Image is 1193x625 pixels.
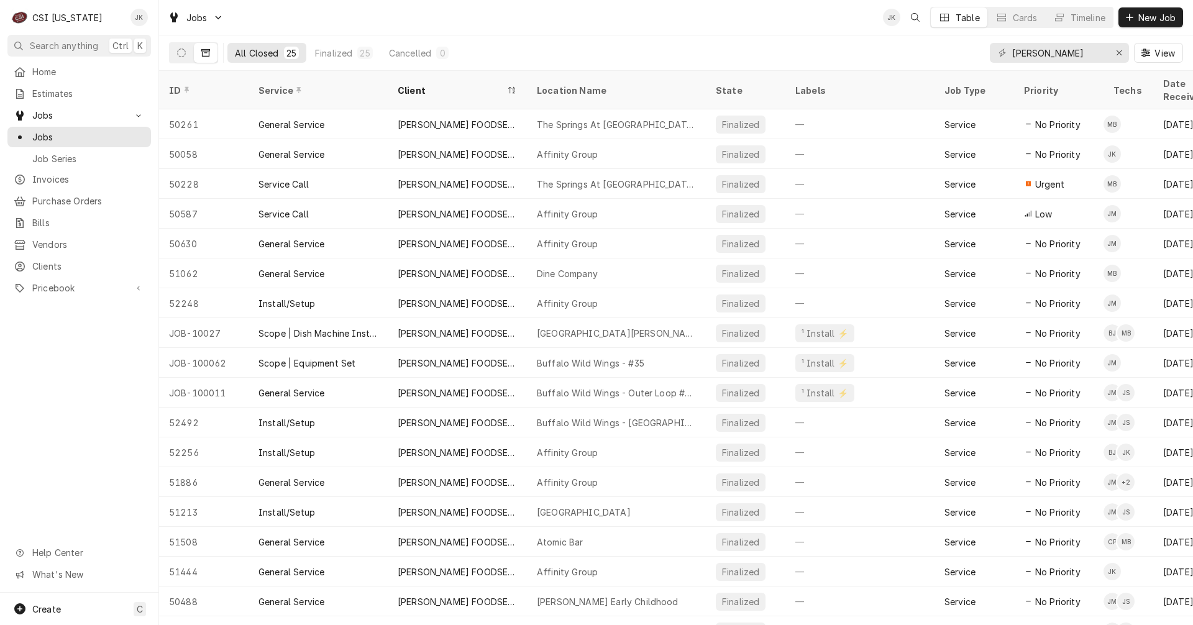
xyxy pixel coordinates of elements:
div: [GEOGRAPHIC_DATA][PERSON_NAME] [537,327,696,340]
span: No Priority [1035,416,1081,429]
div: Service [944,148,976,161]
div: CSI [US_STATE] [32,11,103,24]
div: Service [944,327,976,340]
div: JM [1104,354,1121,372]
div: Jesus Salas's Avatar [1117,384,1135,401]
div: Jeff Kuehl's Avatar [1117,444,1135,461]
div: Jay Maiden's Avatar [1104,593,1121,610]
div: Finalized [721,327,761,340]
div: Jay Maiden's Avatar [1104,235,1121,252]
button: Erase input [1109,43,1129,63]
div: Service [944,416,976,429]
a: Vendors [7,234,151,255]
div: [PERSON_NAME] FOODSERVICE [398,237,517,250]
div: JK [883,9,900,26]
div: Jay Maiden's Avatar [1104,294,1121,312]
span: Urgent [1035,178,1064,191]
span: No Priority [1035,446,1081,459]
span: No Priority [1035,476,1081,489]
div: Matt Brewington's Avatar [1104,265,1121,282]
span: Low [1035,208,1052,221]
div: Service Call [258,178,309,191]
div: Jesus Salas's Avatar [1117,503,1135,521]
div: 52248 [159,288,249,318]
div: — [785,437,935,467]
div: Job Type [944,84,1004,97]
div: — [785,169,935,199]
div: Labels [795,84,925,97]
div: Finalized [721,178,761,191]
div: [PERSON_NAME] FOODSERVICE [398,267,517,280]
div: — [785,139,935,169]
div: [PERSON_NAME] FOODSERVICE [398,148,517,161]
span: Jobs [186,11,208,24]
div: Affinity Group [537,565,598,578]
div: Service [944,565,976,578]
div: JOB-100011 [159,378,249,408]
div: 25 [360,47,370,60]
div: Jay Maiden's Avatar [1104,473,1121,491]
div: Finalized [721,476,761,489]
div: General Service [258,237,324,250]
div: JS [1117,414,1135,431]
span: No Priority [1035,148,1081,161]
div: 51886 [159,467,249,497]
div: Scope | Equipment Set [258,357,355,370]
div: Finalized [721,208,761,221]
div: ¹ Install ⚡️ [800,327,849,340]
div: Dine Company [537,267,598,280]
div: Jeff Kuehl's Avatar [883,9,900,26]
div: CP [1104,533,1121,550]
div: Service [944,237,976,250]
div: [PERSON_NAME] FOODSERVICE [398,178,517,191]
div: CSI Kentucky's Avatar [11,9,29,26]
div: Jeff Kuehl's Avatar [1104,563,1121,580]
div: 50488 [159,586,249,616]
div: JM [1104,294,1121,312]
div: [PERSON_NAME] FOODSERVICE [398,536,517,549]
div: [PERSON_NAME] FOODSERVICE [398,208,517,221]
div: Matt Brewington's Avatar [1104,175,1121,193]
div: [PERSON_NAME] FOODSERVICE [398,595,517,608]
div: Jesus Salas's Avatar [1117,593,1135,610]
div: Jeff Kuehl's Avatar [1104,145,1121,163]
div: General Service [258,118,324,131]
div: MB [1117,324,1135,342]
div: JK [1104,145,1121,163]
div: Install/Setup [258,446,315,459]
div: [PERSON_NAME] FOODSERVICE [398,446,517,459]
div: [PERSON_NAME] FOODSERVICE [398,386,517,399]
div: General Service [258,476,324,489]
div: Timeline [1071,11,1105,24]
div: Jesus Salas's Avatar [1117,414,1135,431]
div: Matt Brewington's Avatar [1117,324,1135,342]
div: JM [1104,593,1121,610]
button: New Job [1118,7,1183,27]
a: Go to Pricebook [7,278,151,298]
div: Bryant Jolley's Avatar [1104,444,1121,461]
span: Ctrl [112,39,129,52]
span: Jobs [32,109,126,122]
a: Job Series [7,148,151,169]
div: General Service [258,267,324,280]
button: Open search [905,7,925,27]
div: JK [1104,563,1121,580]
div: Buffalo Wild Wings - Outer Loop #570 [537,386,696,399]
div: ¹ Install ⚡️ [800,357,849,370]
div: — [785,586,935,616]
div: Service [944,595,976,608]
span: No Priority [1035,297,1081,310]
div: 50261 [159,109,249,139]
div: Service [258,84,375,97]
div: JM [1104,235,1121,252]
div: All Closed [235,47,279,60]
div: Affinity Group [537,208,598,221]
div: Jay Maiden's Avatar [1104,205,1121,222]
div: 0 [439,47,446,60]
div: — [785,288,935,318]
div: Jay Maiden's Avatar [1104,503,1121,521]
div: Buffalo Wild Wings - #35 [537,357,644,370]
div: Affinity Group [537,148,598,161]
span: Job Series [32,152,145,165]
div: JK [1117,444,1135,461]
